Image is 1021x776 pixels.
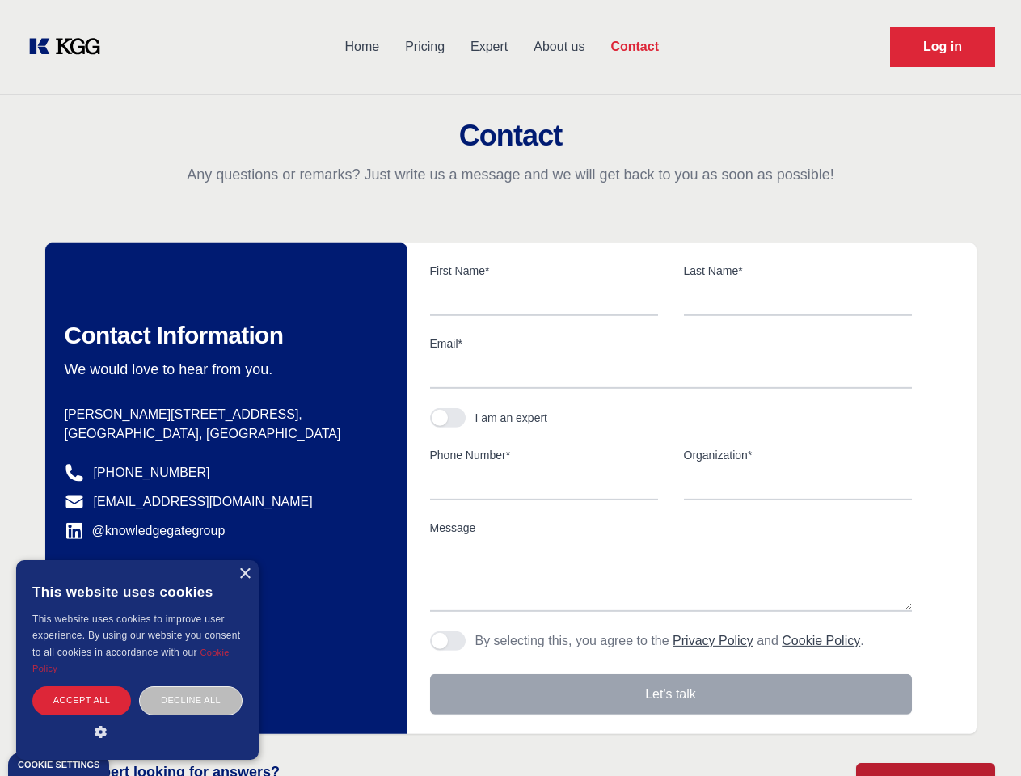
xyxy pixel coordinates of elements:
[331,26,392,68] a: Home
[673,634,753,647] a: Privacy Policy
[94,463,210,483] a: [PHONE_NUMBER]
[475,410,548,426] div: I am an expert
[65,405,382,424] p: [PERSON_NAME][STREET_ADDRESS],
[32,572,243,611] div: This website uses cookies
[890,27,995,67] a: Request Demo
[26,34,113,60] a: KOL Knowledge Platform: Talk to Key External Experts (KEE)
[19,165,1002,184] p: Any questions or remarks? Just write us a message and we will get back to you as soon as possible!
[684,263,912,279] label: Last Name*
[238,568,251,580] div: Close
[18,761,99,770] div: Cookie settings
[65,321,382,350] h2: Contact Information
[430,447,658,463] label: Phone Number*
[475,631,864,651] p: By selecting this, you agree to the and .
[458,26,521,68] a: Expert
[65,521,226,541] a: @knowledgegategroup
[65,424,382,444] p: [GEOGRAPHIC_DATA], [GEOGRAPHIC_DATA]
[32,686,131,715] div: Accept all
[684,447,912,463] label: Organization*
[597,26,672,68] a: Contact
[65,360,382,379] p: We would love to hear from you.
[782,634,860,647] a: Cookie Policy
[392,26,458,68] a: Pricing
[430,335,912,352] label: Email*
[521,26,597,68] a: About us
[139,686,243,715] div: Decline all
[430,520,912,536] label: Message
[32,614,240,658] span: This website uses cookies to improve user experience. By using our website you consent to all coo...
[940,698,1021,776] iframe: Chat Widget
[19,120,1002,152] h2: Contact
[94,492,313,512] a: [EMAIL_ADDRESS][DOMAIN_NAME]
[430,263,658,279] label: First Name*
[32,647,230,673] a: Cookie Policy
[430,674,912,715] button: Let's talk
